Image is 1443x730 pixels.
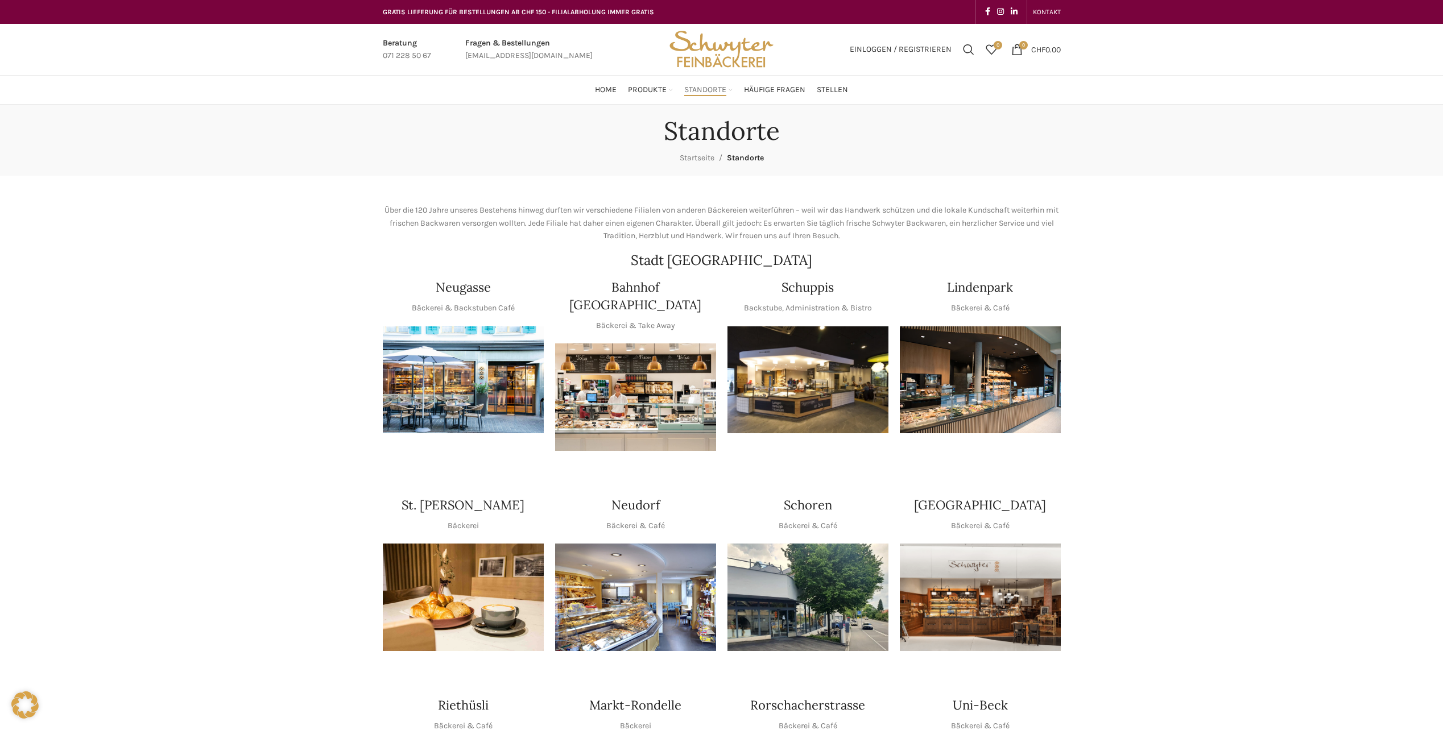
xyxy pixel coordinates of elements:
p: Über die 120 Jahre unseres Bestehens hinweg durften wir verschiedene Filialen von anderen Bäckere... [383,204,1061,242]
a: Einloggen / Registrieren [844,38,957,61]
p: Bäckerei & Café [951,520,1010,532]
span: Standorte [684,85,726,96]
a: Home [595,78,617,101]
img: Schwyter-1800x900 [900,544,1061,651]
h4: Schoren [784,496,832,514]
h4: Uni-Beck [953,696,1008,714]
a: Stellen [817,78,848,101]
img: Neugasse [383,326,544,434]
h4: Markt-Rondelle [589,696,681,714]
bdi: 0.00 [1031,44,1061,54]
h4: Lindenpark [947,279,1013,296]
a: Produkte [628,78,673,101]
a: Häufige Fragen [744,78,805,101]
span: 0 [994,41,1002,49]
a: Infobox link [383,37,431,63]
span: Standorte [727,153,764,163]
a: Site logo [665,44,777,53]
h1: Standorte [664,116,780,146]
img: 150130-Schwyter-013 [727,326,888,434]
span: Home [595,85,617,96]
div: Meine Wunschliste [980,38,1003,61]
a: Linkedin social link [1007,4,1021,20]
span: GRATIS LIEFERUNG FÜR BESTELLUNGEN AB CHF 150 - FILIALABHOLUNG IMMER GRATIS [383,8,654,16]
span: Einloggen / Registrieren [850,45,952,53]
img: Neudorf_1 [555,544,716,651]
img: Bahnhof St. Gallen [555,343,716,451]
a: Startseite [680,153,714,163]
span: Stellen [817,85,848,96]
a: 0 CHF0.00 [1006,38,1066,61]
span: CHF [1031,44,1045,54]
h2: Stadt [GEOGRAPHIC_DATA] [383,254,1061,267]
h4: Rorschacherstrasse [750,696,865,714]
a: KONTAKT [1033,1,1061,23]
p: Bäckerei & Backstuben Café [412,302,515,314]
img: 017-e1571925257345 [900,326,1061,434]
p: Bäckerei & Café [779,520,837,532]
span: 0 [1019,41,1028,49]
p: Backstube, Administration & Bistro [744,302,872,314]
div: Main navigation [377,78,1066,101]
h4: Schuppis [782,279,834,296]
h4: Neudorf [611,496,660,514]
h4: Bahnhof [GEOGRAPHIC_DATA] [555,279,716,314]
h4: St. [PERSON_NAME] [402,496,524,514]
a: 0 [980,38,1003,61]
p: Bäckerei & Café [951,302,1010,314]
h4: Riethüsli [438,696,489,714]
p: Bäckerei [448,520,479,532]
span: KONTAKT [1033,8,1061,16]
img: schwyter-23 [383,544,544,651]
div: Secondary navigation [1027,1,1066,23]
img: Bäckerei Schwyter [665,24,777,75]
a: Instagram social link [994,4,1007,20]
a: Suchen [957,38,980,61]
h4: [GEOGRAPHIC_DATA] [914,496,1046,514]
a: Facebook social link [982,4,994,20]
a: Standorte [684,78,733,101]
p: Bäckerei & Take Away [596,320,675,332]
span: Häufige Fragen [744,85,805,96]
p: Bäckerei & Café [606,520,665,532]
a: Infobox link [465,37,593,63]
h4: Neugasse [436,279,491,296]
span: Produkte [628,85,667,96]
img: 0842cc03-b884-43c1-a0c9-0889ef9087d6 copy [727,544,888,651]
